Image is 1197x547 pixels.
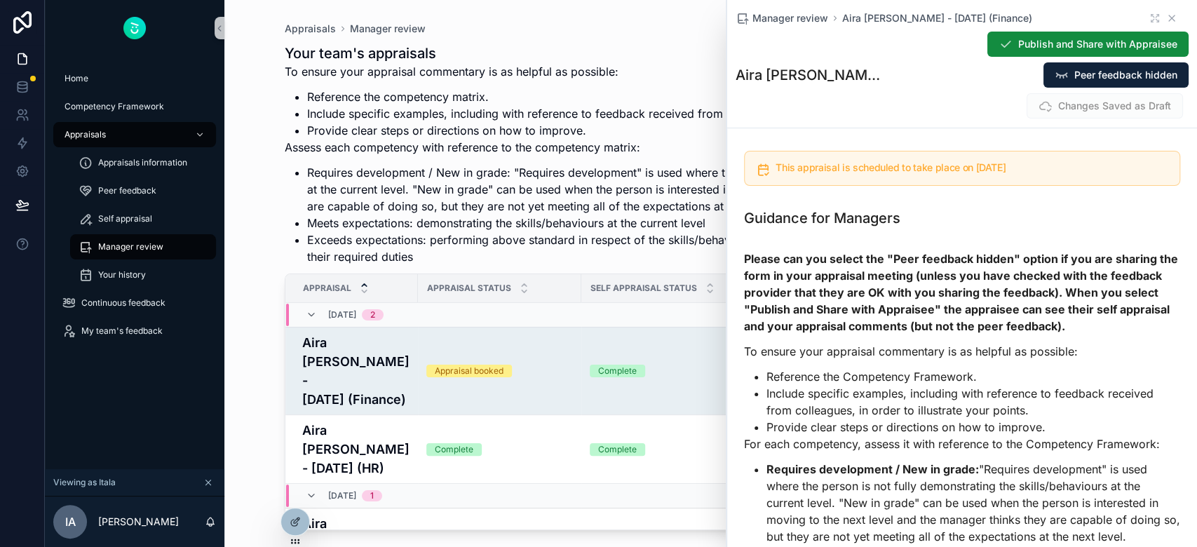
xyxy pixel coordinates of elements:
a: Your history [70,262,216,288]
p: Assess each competency with reference to the competency matrix: [285,139,1032,156]
p: For each competency, assess it with reference to the Competency Framework: [744,435,1180,452]
a: Appraisals [53,122,216,147]
p: To ensure your appraisal commentary is as helpful as possible: [744,343,1180,360]
a: Home [53,66,216,91]
span: Self Appraisal Status [590,283,697,294]
h5: This appraisal is scheduled to take place on 28/08/2025 [776,163,1168,173]
button: Publish and Share with Appraisee [987,32,1189,57]
h1: Aira [PERSON_NAME] - [DATE] (Finance) [736,65,886,85]
span: Manager review [752,11,828,25]
a: Appraisal booked [426,365,573,377]
li: Provide clear steps or directions on how to improve. [766,419,1180,435]
a: Aira [PERSON_NAME] - [DATE] (Finance) [302,333,410,409]
a: Manager review [736,11,828,25]
a: Aira [PERSON_NAME] - [DATE] (Finance) [842,11,1032,25]
div: Complete [598,365,637,377]
div: Appraisal booked [435,365,503,377]
span: Viewing as Itala [53,477,116,488]
li: Meets expectations: demonstrating the skills/behaviours at the current level [307,215,1032,231]
a: Complete [426,443,573,456]
span: Your history [98,269,146,281]
a: Complete [590,443,768,456]
li: Provide clear steps or directions on how to improve. [307,122,1032,139]
span: Peer feedback hidden [1074,68,1177,82]
span: Competency Framework [65,101,164,112]
button: Peer feedback hidden [1043,62,1189,88]
span: My team's feedback [81,325,163,337]
h1: Guidance for Managers [744,208,900,228]
span: Continuous feedback [81,297,165,309]
a: Peer feedback [70,178,216,203]
li: Reference the competency matrix. [307,88,1032,105]
a: Aira [PERSON_NAME] - [DATE] (HR) [302,421,410,478]
a: Appraisals information [70,150,216,175]
li: Include specific examples, including with reference to feedback received from colleagues, in orde... [766,385,1180,419]
strong: Requires development / New in grade: [766,462,979,476]
p: To ensure your appraisal commentary is as helpful as possible: [285,63,1032,80]
a: Complete [590,365,768,377]
li: "Requires development" is used where the person is not fully demonstrating the skills/behaviours ... [766,461,1180,545]
a: Manager review [350,22,426,36]
div: 1 [370,490,374,501]
span: Home [65,73,88,84]
span: Appraisal Status [427,283,511,294]
span: IA [65,513,76,530]
div: Complete [435,443,473,456]
a: Self appraisal [70,206,216,231]
span: Self appraisal [98,213,152,224]
a: Appraisals [285,22,336,36]
span: Appraisals [65,129,106,140]
div: 2 [370,309,375,320]
li: Include specific examples, including with reference to feedback received from colleagues, to illu... [307,105,1032,122]
div: Complete [598,443,637,456]
span: Peer feedback [98,185,156,196]
li: Requires development / New in grade: "Requires development" is used where the person is not fully... [307,164,1032,215]
a: My team's feedback [53,318,216,344]
span: [DATE] [328,490,356,501]
img: App logo [123,17,146,39]
li: Reference the Competency Framework. [766,368,1180,385]
a: Continuous feedback [53,290,216,316]
a: Manager review [70,234,216,259]
div: scrollable content [45,56,224,362]
p: [PERSON_NAME] [98,515,179,529]
span: Appraisal [303,283,351,294]
li: Exceeds expectations: performing above standard in respect of the skills/behaviours at the curren... [307,231,1032,265]
h1: Your team's appraisals [285,43,1032,63]
span: Manager review [98,241,163,252]
strong: Please can you select the "Peer feedback hidden" option if you are sharing the form in your appra... [744,252,1178,333]
span: Publish and Share with Appraisee [1018,37,1177,51]
a: Competency Framework [53,94,216,119]
span: [DATE] [328,309,356,320]
span: Appraisals information [98,157,187,168]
